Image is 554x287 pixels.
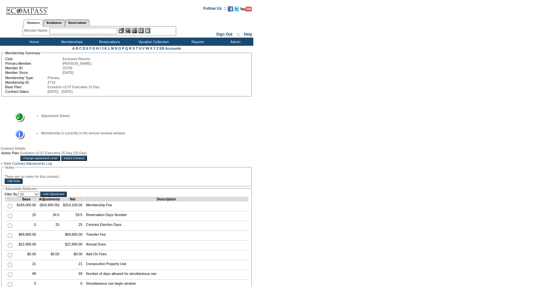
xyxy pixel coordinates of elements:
a: Members [24,19,43,26]
td: Membership Fee [84,201,248,211]
td: 0 [15,221,38,231]
div: Member Name: [24,28,49,33]
a: M [111,46,114,50]
img: Success Message [10,112,25,123]
td: 99 [15,270,38,280]
a: B [76,46,78,50]
a: L [108,46,110,50]
img: b_edit.gif [119,28,124,33]
td: Membership Type: [5,76,47,80]
td: 21 [61,260,84,270]
td: $69,800.00 [61,231,84,241]
td: $22,900.00 [61,241,84,250]
a: ER Accounts [159,46,181,50]
td: Contract Dates: [5,90,47,93]
li: Adjustment Saved [41,114,242,118]
div: Contract Details [1,146,253,150]
img: Reservations [138,28,144,33]
td: Transfer Fee [84,231,248,241]
td: Reservations [90,38,127,46]
a: U [139,46,142,50]
a: W [146,46,149,50]
img: Follow us on Twitter [234,6,239,11]
a: Help [244,32,252,37]
li: Membership is currently in the annual renewal window. [41,131,242,135]
td: Primary Member: [5,61,62,65]
td: $0.00 [61,250,84,260]
a: E [86,46,88,50]
td: 59.5 [61,211,84,221]
td: Reservation Days Number [84,211,248,221]
span: There are no notes for this contract. [5,175,60,178]
td: 25 [15,211,38,221]
legend: Adjustable Attributes [5,187,38,191]
td: $314,100.00 [61,201,84,211]
a: R [129,46,132,50]
img: View [125,28,131,33]
td: Net [61,197,84,201]
a: S [132,46,135,50]
a: D [83,46,85,50]
td: Base Plan: [5,85,47,89]
a: A [72,46,75,50]
td: Admin [216,38,253,46]
td: Club: [5,57,62,61]
a: G [92,46,95,50]
span: Primary [48,76,60,80]
td: Memberships [52,38,90,46]
img: Subscribe to our YouTube Channel [240,7,252,11]
td: Add-On Fees [84,250,248,260]
td: Vacation Collection [127,38,178,46]
a: X [150,46,152,50]
img: Information Message [10,129,25,140]
a: Z [156,46,159,50]
span: Exclusive Resorts [62,57,90,61]
a: H [96,46,99,50]
a: J [102,46,104,50]
td: Annual Dues [84,241,248,250]
input: Select Contract [61,156,87,161]
input: Add Adjustment [40,192,67,197]
td: Adjustments [38,197,61,201]
a: F [89,46,92,50]
td: Consecutive Property Use [84,260,248,270]
td: Home [15,38,52,46]
td: Member Since: [5,71,62,75]
a: Y [153,46,156,50]
span: :: [237,32,240,37]
td: 21 [15,260,38,270]
a: I [100,46,101,50]
span: [DATE] [62,71,74,75]
td: $0.00 [38,250,61,260]
td: Description [84,197,248,201]
td: ($34,900.00) [38,201,61,211]
td: 34.5 [38,211,61,221]
td: Follow Us :: [203,6,227,13]
a: K [105,46,107,50]
a: Reservations [65,19,90,26]
td: Filter By: [5,192,39,197]
td: Active Plan: [1,151,20,155]
td: 99 [61,270,84,280]
td: Base [15,197,38,201]
td: Number of days allowed for simultaneous use [84,270,248,280]
span: [DATE] - [DATE] [48,90,73,93]
td: Contract Election Days [84,221,248,231]
td: 25 [38,221,61,231]
img: Impersonate [132,28,137,33]
span: 25709 [62,66,72,70]
a: Q [125,46,128,50]
img: b_calculator.gif [145,28,150,33]
td: Membership ID: [5,80,47,84]
a: Subscribe to our YouTube Channel [240,8,252,12]
legend: Membership Summary [5,51,41,55]
span: [PERSON_NAME] [62,61,91,65]
td: $0.00 [15,250,38,260]
td: $69,800.00 [15,231,38,241]
a: » View Contract Adjustments Log [1,161,52,165]
a: N [115,46,118,50]
a: V [143,46,145,50]
input: Add Note [5,178,23,184]
td: Reports [178,38,216,46]
img: Become our fan on Facebook [228,6,233,11]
